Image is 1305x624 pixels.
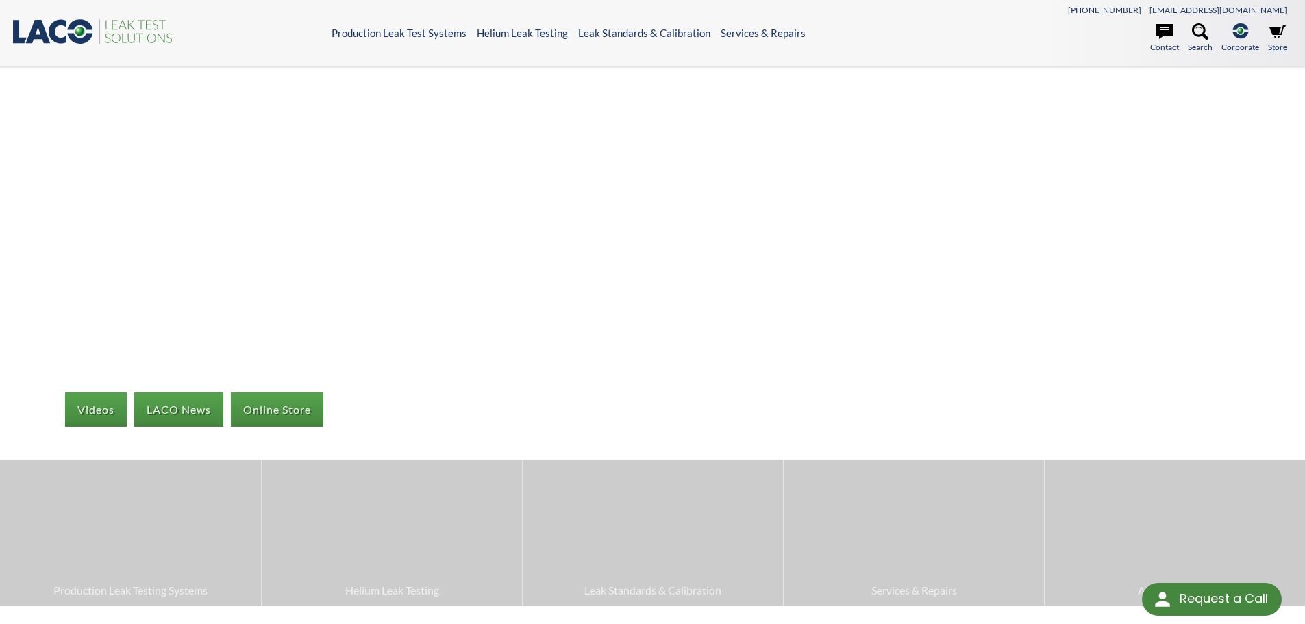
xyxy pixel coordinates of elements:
a: Online Store [231,392,323,427]
a: Services & Repairs [784,460,1044,606]
a: Leak Standards & Calibration [523,460,783,606]
a: LACO News [134,392,223,427]
span: Corporate [1221,40,1259,53]
a: Production Leak Test Systems [332,27,467,39]
a: Helium Leak Testing [262,460,522,606]
div: Request a Call [1180,583,1268,614]
a: Services & Repairs [721,27,806,39]
a: Helium Leak Testing [477,27,568,39]
span: Leak Standards & Calibration [530,582,776,599]
a: [PHONE_NUMBER] [1068,5,1141,15]
a: Store [1268,23,1287,53]
span: Air Leak Testing [1052,582,1298,599]
div: Request a Call [1142,583,1282,616]
a: Videos [65,392,127,427]
a: Contact [1150,23,1179,53]
a: Leak Standards & Calibration [578,27,710,39]
span: Helium Leak Testing [269,582,515,599]
img: round button [1152,588,1173,610]
a: Search [1188,23,1213,53]
a: [EMAIL_ADDRESS][DOMAIN_NAME] [1149,5,1287,15]
a: Air Leak Testing [1045,460,1305,606]
span: Services & Repairs [791,582,1037,599]
span: Production Leak Testing Systems [7,582,254,599]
